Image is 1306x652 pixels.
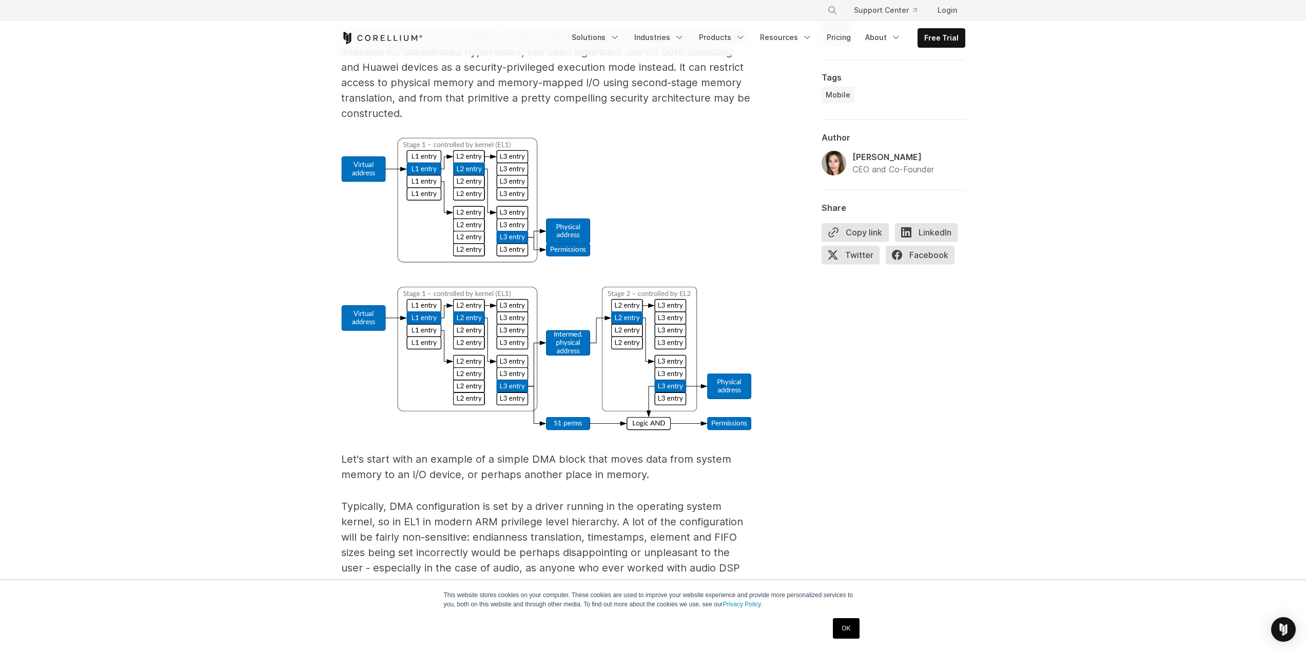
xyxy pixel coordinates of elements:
span: LinkedIn [895,223,958,242]
div: Author [822,132,965,143]
a: Login [929,1,965,19]
span: Twitter [822,246,880,264]
div: CEO and Co-Founder [852,163,934,175]
a: Support Center [846,1,925,19]
button: Copy link [822,223,889,242]
span: Facebook [886,246,954,264]
span: Mobile [826,90,850,100]
a: About [859,28,907,47]
div: Share [822,203,965,213]
a: OK [833,618,859,639]
a: Pricing [821,28,857,47]
img: diagram of memory address contoller layers [341,137,752,430]
a: Mobile [822,87,854,103]
a: Facebook [886,246,961,268]
button: Search [823,1,842,19]
a: Privacy Policy. [723,601,763,608]
a: Solutions [566,28,626,47]
a: LinkedIn [895,223,964,246]
img: Amanda Gorton [822,151,846,175]
p: This website stores cookies on your computer. These cookies are used to improve your website expe... [444,590,863,609]
a: Industries [628,28,691,47]
a: Twitter [822,246,886,268]
p: Let's start with an example of a simple DMA block that moves data from system memory to an I/O de... [341,451,752,482]
a: Free Trial [918,29,965,47]
a: Resources [754,28,818,47]
a: Corellium Home [341,32,423,44]
p: The ARM architecture provides a mode perfectly suited to this task. The EL2 mode, intended for ac... [341,29,752,121]
p: Typically, DMA configuration is set by a driver running in the operating system kernel, so in EL1... [341,499,752,591]
div: Open Intercom Messenger [1271,617,1296,642]
div: Tags [822,72,965,83]
div: [PERSON_NAME] [852,151,934,163]
div: Navigation Menu [815,1,965,19]
a: Products [693,28,752,47]
div: Navigation Menu [566,28,965,48]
